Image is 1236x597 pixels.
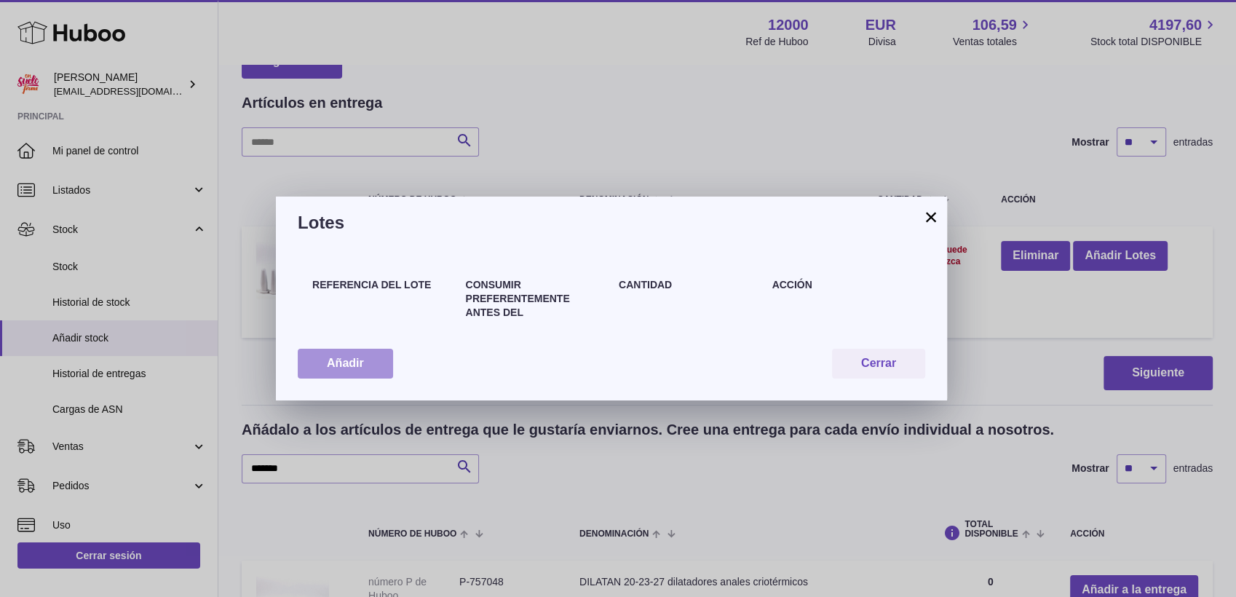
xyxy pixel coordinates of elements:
h4: Acción [772,278,911,292]
h4: Referencia del lote [312,278,451,292]
h3: Lotes [298,211,925,234]
h4: Cantidad [619,278,758,292]
button: Cerrar [832,349,925,379]
button: × [922,208,940,226]
button: Añadir [298,349,393,379]
h4: Consumir preferentemente antes del [466,278,605,320]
